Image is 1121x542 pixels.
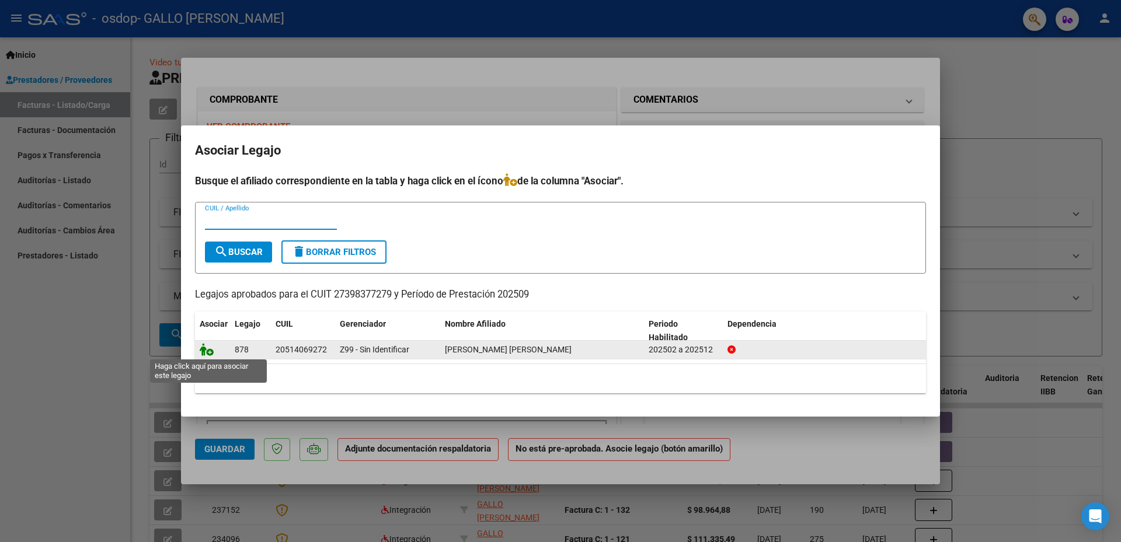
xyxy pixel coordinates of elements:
[205,242,272,263] button: Buscar
[276,319,293,328] span: CUIL
[214,244,228,258] mat-icon: search
[445,345,572,354] span: RODRIGUEZ TEMPERINI AGUSTIN ARIEL
[195,364,926,393] div: 1 registros
[440,312,644,350] datatable-header-cell: Nombre Afiliado
[335,312,440,350] datatable-header-cell: Gerenciador
[445,319,506,328] span: Nombre Afiliado
[292,244,306,258] mat-icon: delete
[230,312,271,350] datatable-header-cell: Legajo
[727,319,777,328] span: Dependencia
[292,247,376,257] span: Borrar Filtros
[235,345,249,354] span: 878
[723,312,927,350] datatable-header-cell: Dependencia
[195,139,926,162] h2: Asociar Legajo
[649,343,718,356] div: 202502 a 202512
[340,345,409,354] span: Z99 - Sin Identificar
[195,312,230,350] datatable-header-cell: Asociar
[281,240,387,264] button: Borrar Filtros
[195,173,926,188] h4: Busque el afiliado correspondiente en la tabla y haga click en el ícono de la columna "Asociar".
[1081,502,1109,530] div: Open Intercom Messenger
[276,343,327,356] div: 20514069272
[644,312,723,350] datatable-header-cell: Periodo Habilitado
[235,319,260,328] span: Legajo
[649,319,688,342] span: Periodo Habilitado
[214,247,263,257] span: Buscar
[200,319,228,328] span: Asociar
[340,319,386,328] span: Gerenciador
[195,288,926,302] p: Legajos aprobados para el CUIT 27398377279 y Período de Prestación 202509
[271,312,335,350] datatable-header-cell: CUIL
